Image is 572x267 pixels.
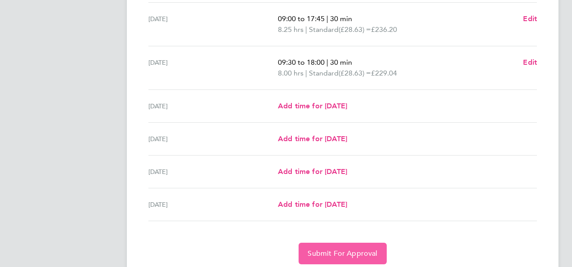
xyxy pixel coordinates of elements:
[278,101,347,111] a: Add time for [DATE]
[148,199,278,210] div: [DATE]
[523,14,537,23] span: Edit
[330,14,352,23] span: 30 min
[305,25,307,34] span: |
[148,57,278,79] div: [DATE]
[523,58,537,67] span: Edit
[309,68,339,79] span: Standard
[305,69,307,77] span: |
[278,69,304,77] span: 8.00 hrs
[278,134,347,143] span: Add time for [DATE]
[278,167,347,176] span: Add time for [DATE]
[278,102,347,110] span: Add time for [DATE]
[371,25,397,34] span: £236.20
[148,13,278,35] div: [DATE]
[278,133,347,144] a: Add time for [DATE]
[299,243,386,264] button: Submit For Approval
[278,199,347,210] a: Add time for [DATE]
[330,58,352,67] span: 30 min
[371,69,397,77] span: £229.04
[148,166,278,177] div: [DATE]
[326,14,328,23] span: |
[523,13,537,24] a: Edit
[339,69,371,77] span: (£28.63) =
[326,58,328,67] span: |
[308,249,377,258] span: Submit For Approval
[309,24,339,35] span: Standard
[278,25,304,34] span: 8.25 hrs
[148,101,278,111] div: [DATE]
[278,58,325,67] span: 09:30 to 18:00
[278,166,347,177] a: Add time for [DATE]
[148,133,278,144] div: [DATE]
[523,57,537,68] a: Edit
[278,200,347,209] span: Add time for [DATE]
[339,25,371,34] span: (£28.63) =
[278,14,325,23] span: 09:00 to 17:45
